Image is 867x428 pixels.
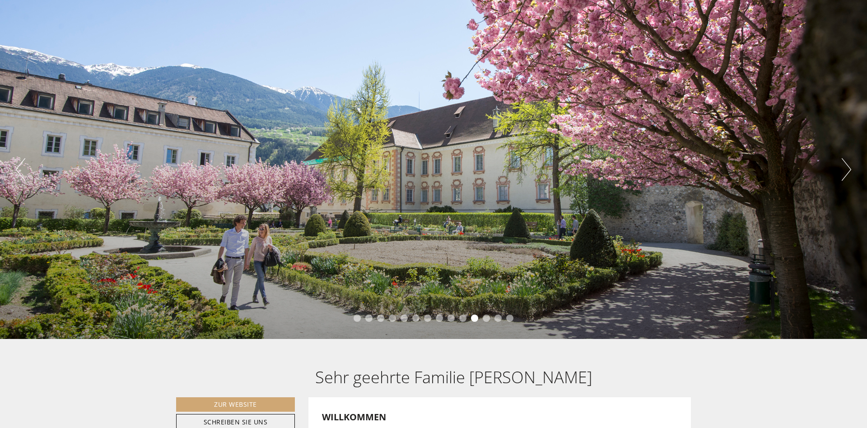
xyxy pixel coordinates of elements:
[842,158,851,181] button: Next
[322,411,386,423] span: WILLKOMMEN
[176,397,295,412] a: Zur Website
[315,368,592,386] h1: Sehr geehrte Familie [PERSON_NAME]
[16,158,25,181] button: Previous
